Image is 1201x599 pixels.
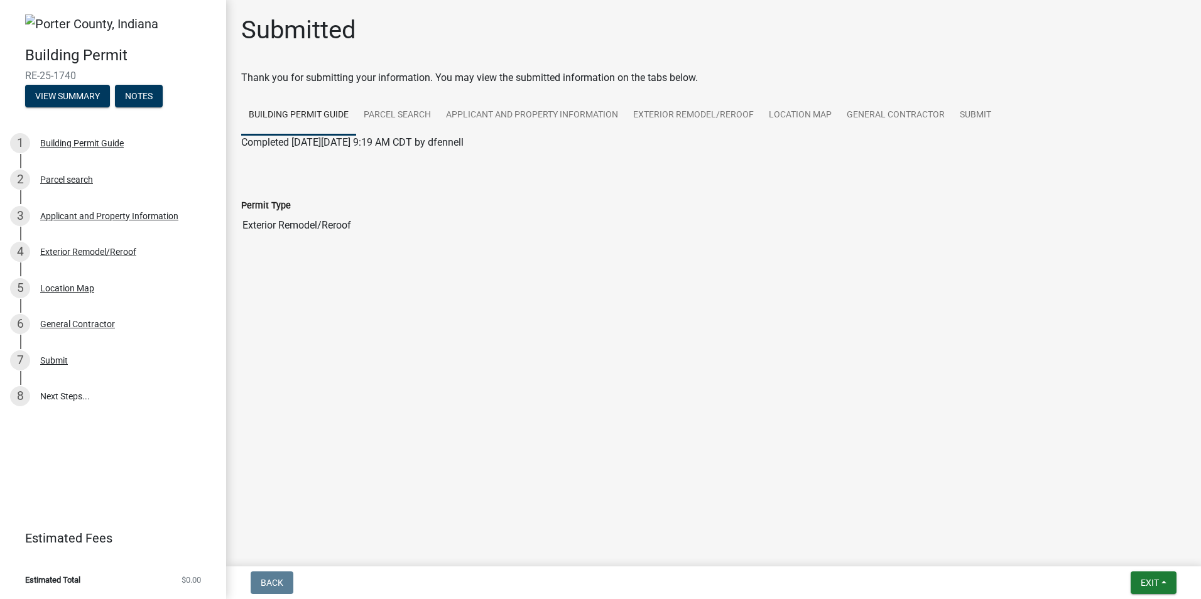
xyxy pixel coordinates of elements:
[10,386,30,406] div: 8
[761,95,839,136] a: Location Map
[40,212,178,220] div: Applicant and Property Information
[10,170,30,190] div: 2
[356,95,438,136] a: Parcel search
[241,136,464,148] span: Completed [DATE][DATE] 9:19 AM CDT by dfennell
[438,95,626,136] a: Applicant and Property Information
[241,70,1186,85] div: Thank you for submitting your information. You may view the submitted information on the tabs below.
[1131,571,1177,594] button: Exit
[952,95,999,136] a: Submit
[1141,578,1159,588] span: Exit
[40,284,94,293] div: Location Map
[626,95,761,136] a: Exterior Remodel/Reroof
[10,350,30,370] div: 7
[40,320,115,328] div: General Contractor
[10,314,30,334] div: 6
[40,139,124,148] div: Building Permit Guide
[241,95,356,136] a: Building Permit Guide
[40,175,93,184] div: Parcel search
[10,242,30,262] div: 4
[25,46,216,65] h4: Building Permit
[182,576,201,584] span: $0.00
[10,526,206,551] a: Estimated Fees
[40,247,136,256] div: Exterior Remodel/Reroof
[25,576,80,584] span: Estimated Total
[25,85,110,107] button: View Summary
[25,92,110,102] wm-modal-confirm: Summary
[40,356,68,365] div: Submit
[10,278,30,298] div: 5
[25,14,158,33] img: Porter County, Indiana
[10,133,30,153] div: 1
[251,571,293,594] button: Back
[261,578,283,588] span: Back
[241,15,356,45] h1: Submitted
[25,70,201,82] span: RE-25-1740
[115,85,163,107] button: Notes
[839,95,952,136] a: General Contractor
[10,206,30,226] div: 3
[115,92,163,102] wm-modal-confirm: Notes
[241,202,291,210] label: Permit Type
